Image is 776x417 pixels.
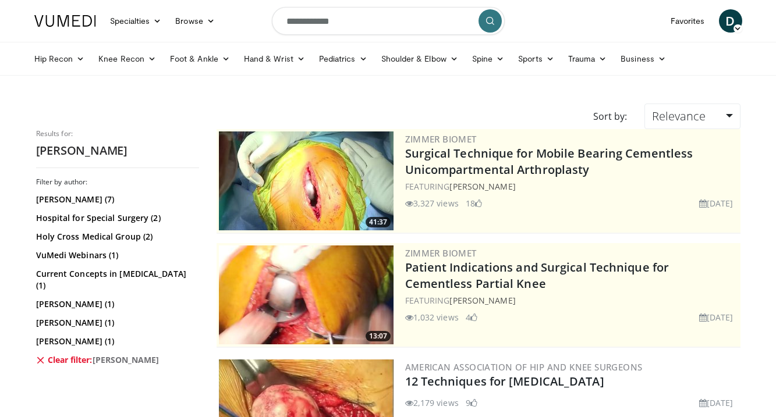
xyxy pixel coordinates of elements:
[36,336,196,347] a: [PERSON_NAME] (1)
[312,47,374,70] a: Pediatrics
[163,47,237,70] a: Foot & Ankle
[449,181,515,192] a: [PERSON_NAME]
[91,47,163,70] a: Knee Recon
[36,268,196,291] a: Current Concepts in [MEDICAL_DATA] (1)
[466,397,477,409] li: 9
[36,231,196,243] a: Holy Cross Medical Group (2)
[36,317,196,329] a: [PERSON_NAME] (1)
[219,245,394,344] a: 13:07
[219,245,394,344] img: 3efde6b3-4cc2-4370-89c9-d2e13bff7c5c.300x170_q85_crop-smart_upscale.jpg
[614,47,673,70] a: Business
[465,47,511,70] a: Spine
[405,133,477,145] a: Zimmer Biomet
[699,311,734,323] li: [DATE]
[644,104,740,129] a: Relevance
[405,294,738,306] div: FEATURING
[449,295,515,306] a: [PERSON_NAME]
[36,298,196,310] a: [PERSON_NAME] (1)
[405,247,477,259] a: Zimmer Biomet
[652,108,706,124] span: Relevance
[584,104,636,129] div: Sort by:
[36,177,199,187] h3: Filter by author:
[366,217,391,227] span: 41:37
[168,9,222,33] a: Browse
[103,9,169,33] a: Specialties
[405,397,459,409] li: 2,179 views
[93,354,160,366] span: [PERSON_NAME]
[664,9,712,33] a: Favorites
[719,9,742,33] a: D
[36,212,196,224] a: Hospital for Special Surgery (2)
[466,197,482,209] li: 18
[374,47,465,70] a: Shoulder & Elbow
[405,197,459,209] li: 3,327 views
[405,180,738,193] div: FEATURING
[405,361,643,373] a: American Association of Hip and Knee Surgeons
[36,250,196,261] a: VuMedi Webinars (1)
[36,143,199,158] h2: [PERSON_NAME]
[219,131,394,230] a: 41:37
[699,397,734,409] li: [DATE]
[405,145,693,177] a: Surgical Technique for Mobile Bearing Cementless Unicompartmental Arthroplasty
[34,15,96,27] img: VuMedi Logo
[36,194,196,205] a: [PERSON_NAME] (7)
[699,197,734,209] li: [DATE]
[237,47,312,70] a: Hand & Wrist
[272,7,505,35] input: Search topics, interventions
[405,259,669,291] a: Patient Indications and Surgical Technique for Cementless Partial Knee
[511,47,561,70] a: Sports
[27,47,92,70] a: Hip Recon
[366,331,391,341] span: 13:07
[405,373,604,389] a: 12 Techniques for [MEDICAL_DATA]
[561,47,614,70] a: Trauma
[405,311,459,323] li: 1,032 views
[36,129,199,138] p: Results for:
[219,131,394,230] img: 827ba7c0-d001-4ae6-9e1c-6d4d4016a445.300x170_q85_crop-smart_upscale.jpg
[36,354,196,366] a: Clear filter:[PERSON_NAME]
[466,311,477,323] li: 4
